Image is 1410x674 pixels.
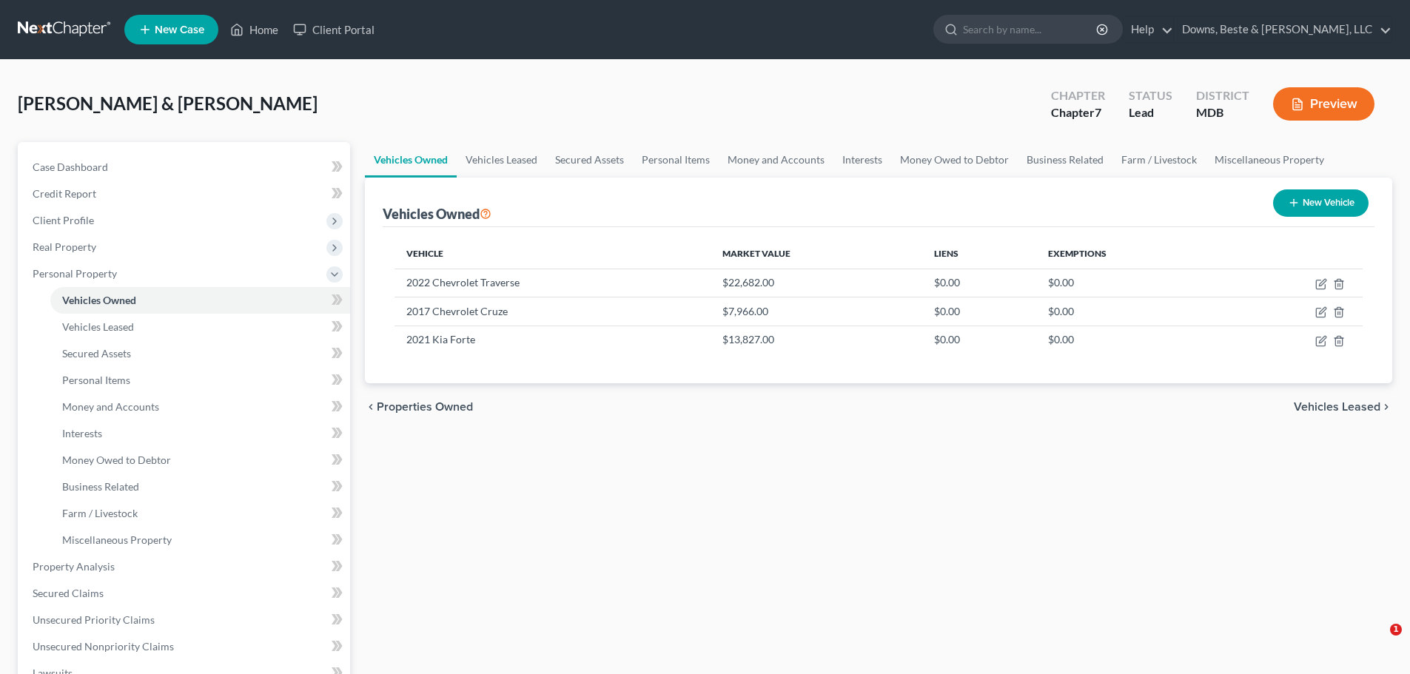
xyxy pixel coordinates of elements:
[33,587,104,599] span: Secured Claims
[62,533,172,546] span: Miscellaneous Property
[1018,142,1112,178] a: Business Related
[33,161,108,173] span: Case Dashboard
[891,142,1018,178] a: Money Owed to Debtor
[286,16,382,43] a: Client Portal
[719,142,833,178] a: Money and Accounts
[21,633,350,660] a: Unsecured Nonpriority Claims
[1196,104,1249,121] div: MDB
[21,181,350,207] a: Credit Report
[18,92,318,114] span: [PERSON_NAME] & [PERSON_NAME]
[33,240,96,253] span: Real Property
[1294,401,1380,413] span: Vehicles Leased
[922,326,1037,354] td: $0.00
[711,269,922,297] td: $22,682.00
[21,580,350,607] a: Secured Claims
[62,454,171,466] span: Money Owed to Debtor
[711,239,922,269] th: Market Value
[711,297,922,326] td: $7,966.00
[155,24,204,36] span: New Case
[1196,87,1249,104] div: District
[50,500,350,527] a: Farm / Livestock
[457,142,546,178] a: Vehicles Leased
[33,267,117,280] span: Personal Property
[62,507,138,519] span: Farm / Livestock
[546,142,633,178] a: Secured Assets
[1036,297,1226,326] td: $0.00
[395,326,711,354] td: 2021 Kia Forte
[365,142,457,178] a: Vehicles Owned
[1206,142,1333,178] a: Miscellaneous Property
[1051,104,1105,121] div: Chapter
[1036,239,1226,269] th: Exemptions
[1036,269,1226,297] td: $0.00
[1112,142,1206,178] a: Farm / Livestock
[833,142,891,178] a: Interests
[62,320,134,333] span: Vehicles Leased
[50,420,350,447] a: Interests
[1124,16,1173,43] a: Help
[33,613,155,626] span: Unsecured Priority Claims
[633,142,719,178] a: Personal Items
[922,297,1037,326] td: $0.00
[50,527,350,553] a: Miscellaneous Property
[223,16,286,43] a: Home
[1051,87,1105,104] div: Chapter
[383,205,491,223] div: Vehicles Owned
[1095,105,1101,119] span: 7
[50,447,350,474] a: Money Owed to Debtor
[50,314,350,340] a: Vehicles Leased
[395,297,711,326] td: 2017 Chevrolet Cruze
[21,553,350,580] a: Property Analysis
[1175,16,1391,43] a: Downs, Beste & [PERSON_NAME], LLC
[33,214,94,226] span: Client Profile
[62,400,159,413] span: Money and Accounts
[1273,189,1369,217] button: New Vehicle
[62,427,102,439] span: Interests
[62,480,139,493] span: Business Related
[33,187,96,200] span: Credit Report
[62,294,136,306] span: Vehicles Owned
[33,640,174,653] span: Unsecured Nonpriority Claims
[21,607,350,633] a: Unsecured Priority Claims
[50,287,350,314] a: Vehicles Owned
[365,401,377,413] i: chevron_left
[963,16,1098,43] input: Search by name...
[1129,87,1172,104] div: Status
[50,340,350,367] a: Secured Assets
[1129,104,1172,121] div: Lead
[1380,401,1392,413] i: chevron_right
[377,401,473,413] span: Properties Owned
[922,239,1037,269] th: Liens
[1036,326,1226,354] td: $0.00
[922,269,1037,297] td: $0.00
[365,401,473,413] button: chevron_left Properties Owned
[50,367,350,394] a: Personal Items
[1294,401,1392,413] button: Vehicles Leased chevron_right
[21,154,350,181] a: Case Dashboard
[395,269,711,297] td: 2022 Chevrolet Traverse
[62,347,131,360] span: Secured Assets
[395,239,711,269] th: Vehicle
[1360,624,1395,659] iframe: Intercom live chat
[62,374,130,386] span: Personal Items
[711,326,922,354] td: $13,827.00
[50,394,350,420] a: Money and Accounts
[33,560,115,573] span: Property Analysis
[1273,87,1374,121] button: Preview
[50,474,350,500] a: Business Related
[1390,624,1402,636] span: 1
